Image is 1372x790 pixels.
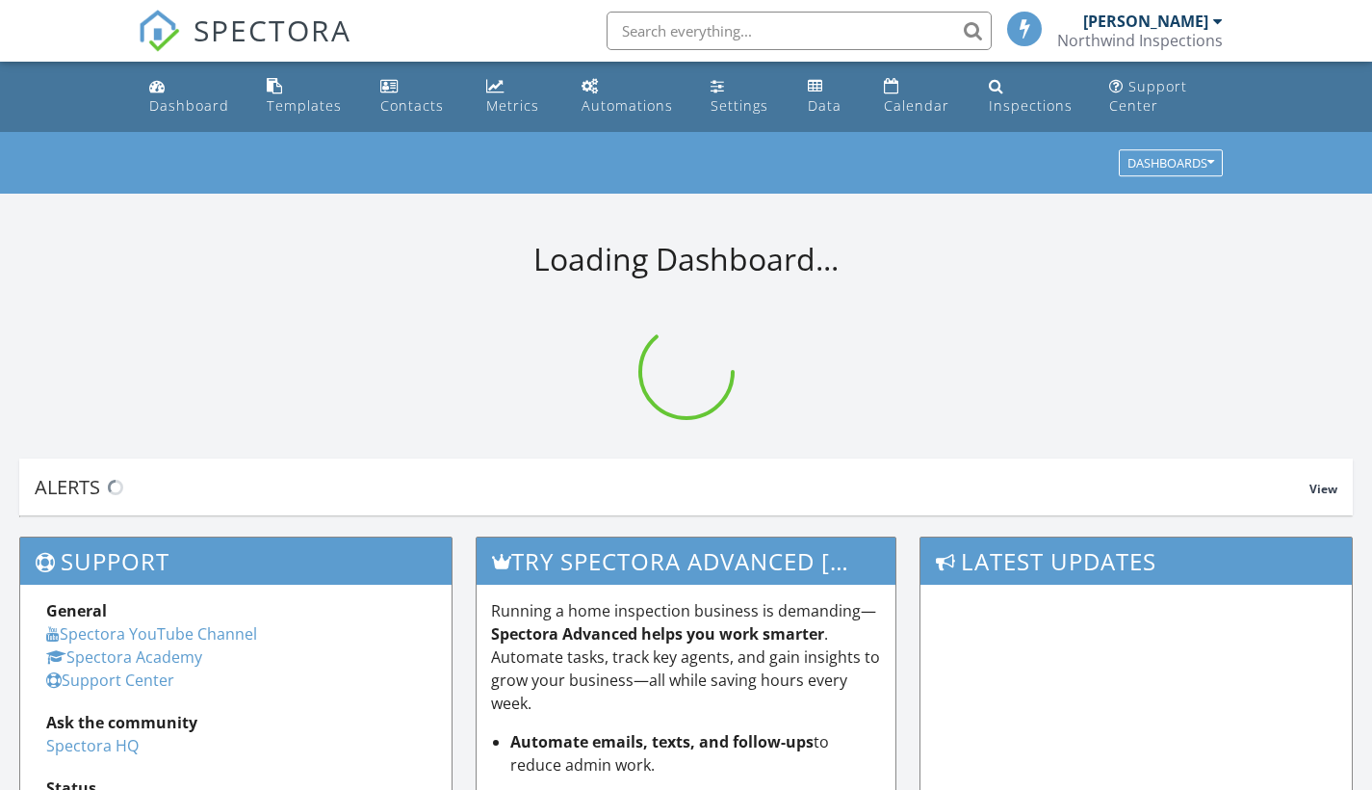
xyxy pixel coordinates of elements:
[884,96,949,115] div: Calendar
[267,96,342,115] div: Templates
[46,711,426,734] div: Ask the community
[380,96,444,115] div: Contacts
[491,623,824,645] strong: Spectora Advanced helps you work smarter
[1127,157,1214,171] div: Dashboards
[920,538,1352,585] h3: Latest Updates
[1109,77,1187,115] div: Support Center
[259,69,357,124] a: Templates
[486,96,539,115] div: Metrics
[711,96,768,115] div: Settings
[373,69,462,124] a: Contacts
[479,69,559,124] a: Metrics
[808,96,841,115] div: Data
[510,731,814,752] strong: Automate emails, texts, and follow-ups
[149,96,229,115] div: Dashboard
[607,12,992,50] input: Search everything...
[46,646,202,668] a: Spectora Academy
[20,538,452,585] h3: Support
[1101,69,1231,124] a: Support Center
[876,69,965,124] a: Calendar
[981,69,1086,124] a: Inspections
[142,69,245,124] a: Dashboard
[1309,481,1337,497] span: View
[138,10,180,52] img: The Best Home Inspection Software - Spectora
[574,69,687,124] a: Automations (Basic)
[194,10,351,50] span: SPECTORA
[703,69,785,124] a: Settings
[35,474,1309,500] div: Alerts
[989,96,1073,115] div: Inspections
[46,735,139,756] a: Spectora HQ
[1057,31,1223,50] div: Northwind Inspections
[138,26,351,66] a: SPECTORA
[582,96,673,115] div: Automations
[477,538,896,585] h3: Try spectora advanced [DATE]
[1119,150,1223,177] button: Dashboards
[491,599,882,715] p: Running a home inspection business is demanding— . Automate tasks, track key agents, and gain ins...
[1083,12,1208,31] div: [PERSON_NAME]
[800,69,861,124] a: Data
[46,600,107,621] strong: General
[510,730,882,777] li: to reduce admin work.
[46,623,257,645] a: Spectora YouTube Channel
[46,670,174,691] a: Support Center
